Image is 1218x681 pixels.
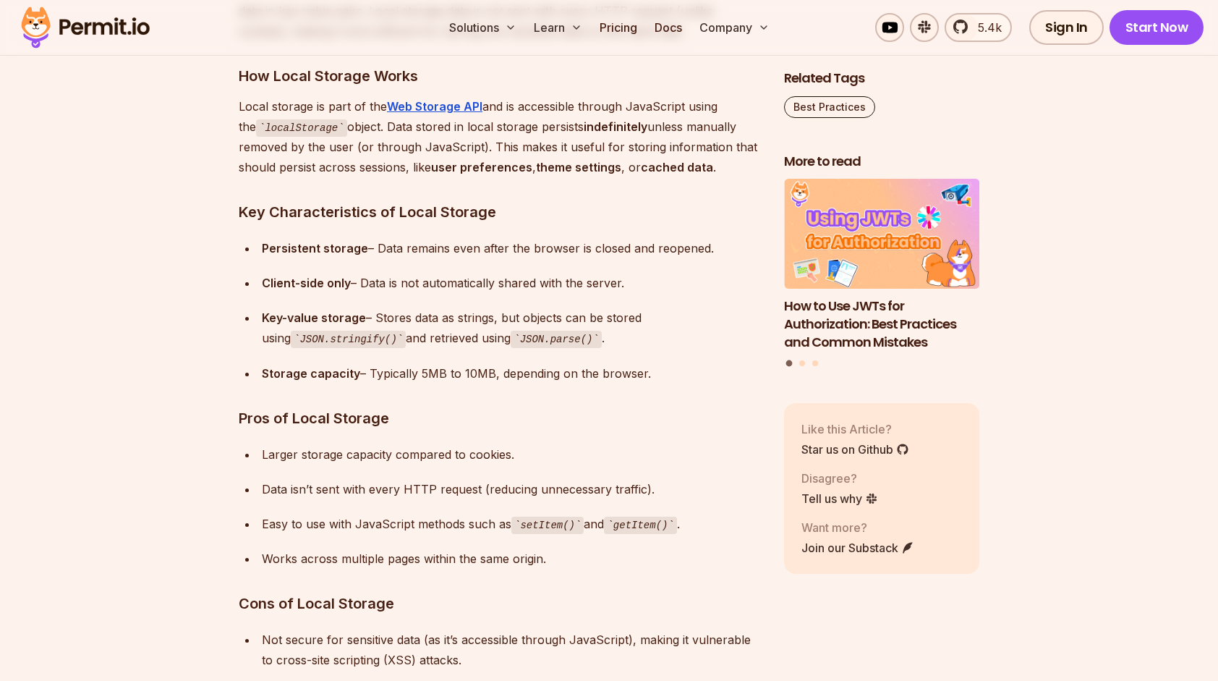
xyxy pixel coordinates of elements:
strong: Persistent storage [262,241,368,255]
a: Docs [649,13,688,42]
h3: How to Use JWTs for Authorization: Best Practices and Common Mistakes [784,297,979,351]
img: Permit logo [14,3,156,52]
h3: Cons of Local Storage [239,592,761,615]
button: Company [694,13,775,42]
strong: theme settings [536,160,621,174]
div: Larger storage capacity compared to cookies. [262,444,761,465]
span: 5.4k [969,19,1002,36]
strong: indefinitely [584,119,647,134]
div: Not secure for sensitive data (as it’s accessible through JavaScript), making it vulnerable to cr... [262,630,761,670]
h3: How Local Storage Works [239,64,761,88]
a: Best Practices [784,96,875,118]
code: setItem() [511,517,584,534]
strong: cached data [641,160,713,174]
button: Learn [528,13,588,42]
strong: Client-side only [262,276,351,290]
a: Pricing [594,13,643,42]
strong: Storage capacity [262,366,360,381]
code: localStorage [256,119,347,137]
a: Join our Substack [801,539,914,557]
a: How to Use JWTs for Authorization: Best Practices and Common MistakesHow to Use JWTs for Authoriz... [784,179,979,352]
a: Tell us why [801,490,878,507]
h3: Key Characteristics of Local Storage [239,200,761,224]
img: How to Use JWTs for Authorization: Best Practices and Common Mistakes [784,179,979,289]
div: Easy to use with JavaScript methods such as and . [262,514,761,535]
a: Star us on Github [801,441,909,458]
h3: Pros of Local Storage [239,407,761,430]
div: Posts [784,179,979,369]
div: – Data remains even after the browser is closed and reopened. [262,238,761,258]
div: Data isn’t sent with every HTTP request (reducing unnecessary traffic). [262,479,761,499]
strong: Key-value storage [262,310,366,325]
a: Sign In [1029,10,1104,45]
h2: More to read [784,153,979,171]
a: Web Storage API [387,99,482,114]
div: Works across multiple pages within the same origin. [262,549,761,569]
code: getItem() [604,517,676,534]
button: Solutions [443,13,522,42]
a: Start Now [1110,10,1204,45]
code: JSON.parse() [511,331,602,348]
li: 1 of 3 [784,179,979,352]
p: Disagree? [801,470,878,487]
div: – Data is not automatically shared with the server. [262,273,761,293]
strong: user preferences [431,160,532,174]
button: Go to slide 2 [799,360,805,366]
div: – Stores data as strings, but objects can be stored using and retrieved using . [262,308,761,349]
h2: Related Tags [784,69,979,88]
p: Local storage is part of the and is accessible through JavaScript using the object. Data stored i... [239,96,761,178]
button: Go to slide 1 [786,360,793,367]
p: Like this Article? [801,420,909,438]
a: 5.4k [945,13,1012,42]
code: JSON.stringify() [291,331,406,348]
div: – Typically 5MB to 10MB, depending on the browser. [262,363,761,384]
p: Want more? [801,519,914,536]
button: Go to slide 3 [812,360,818,366]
